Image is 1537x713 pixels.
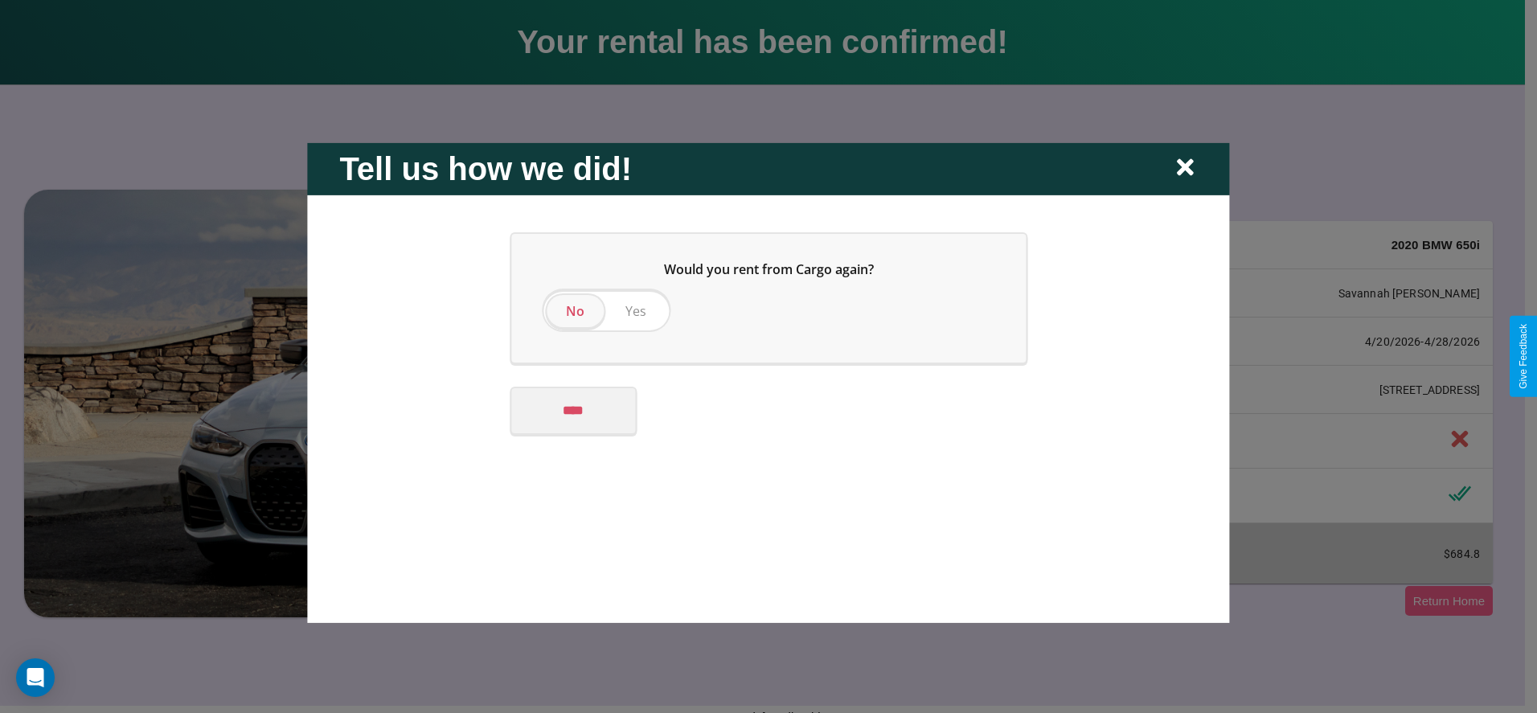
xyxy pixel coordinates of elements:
span: No [566,301,584,319]
span: Yes [625,301,646,319]
h2: Tell us how we did! [339,150,632,186]
span: Would you rent from Cargo again? [664,260,874,277]
div: Open Intercom Messenger [16,658,55,697]
div: Give Feedback [1518,324,1529,389]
